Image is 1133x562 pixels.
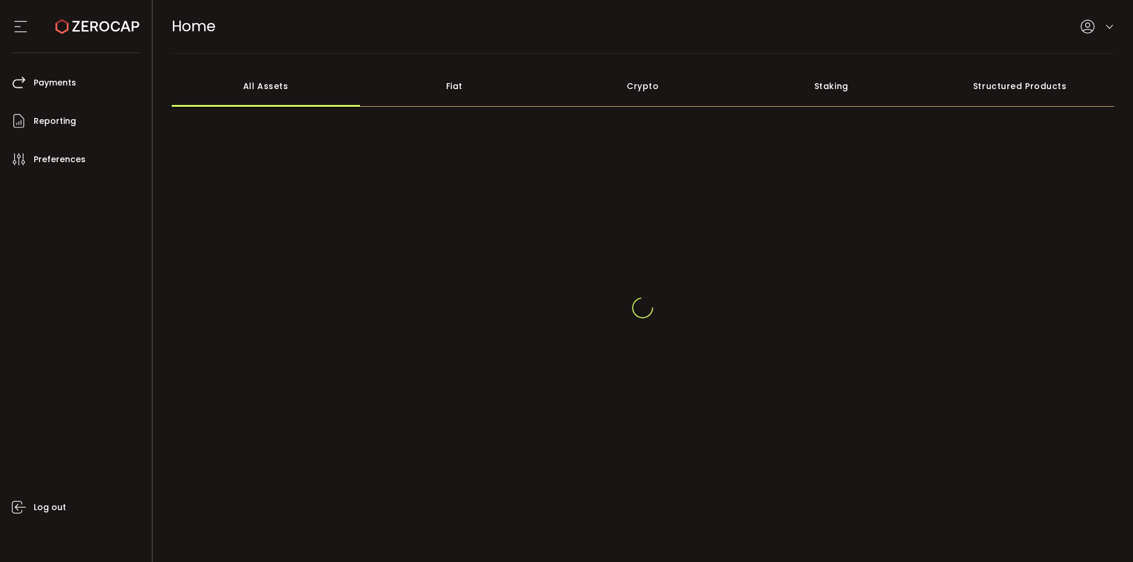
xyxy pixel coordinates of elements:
div: Fiat [360,65,549,107]
div: Crypto [549,65,738,107]
span: Log out [34,499,66,516]
span: Reporting [34,113,76,130]
span: Home [172,16,215,37]
div: All Assets [172,65,361,107]
div: Staking [737,65,926,107]
span: Preferences [34,151,86,168]
span: Payments [34,74,76,91]
div: Structured Products [926,65,1115,107]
